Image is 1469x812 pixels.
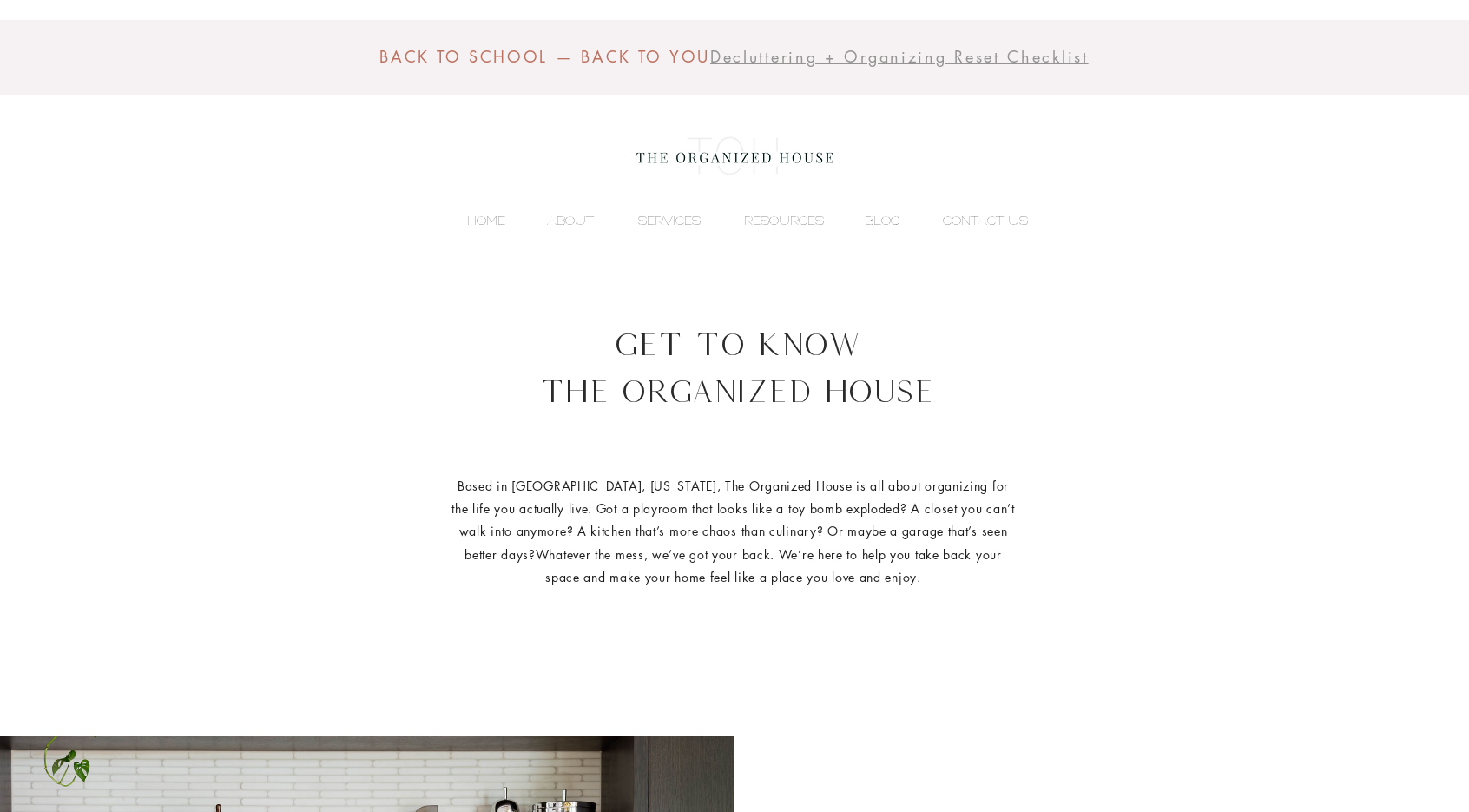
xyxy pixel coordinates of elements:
span: Based in [GEOGRAPHIC_DATA], [US_STATE], The Organized House is all about organizing for the life ... [451,478,1015,563]
a: Decluttering + Organizing Reset Checklist [710,47,1089,67]
p: HOME [458,208,514,234]
p: SERVICES [629,208,709,234]
span: Whatever the mess, we’ve got your back. We’re here to help you take back your space and make your... [536,546,1002,585]
p: BLOG [856,208,909,234]
a: ABOUT [514,208,603,234]
a: BLOG [833,208,909,234]
a: RESOURCES [709,208,833,234]
p: RESOURCES [735,208,833,234]
a: HOME [433,208,514,234]
p: ABOUT [538,208,603,234]
img: the organized house [629,122,841,191]
span: Decluttering + Organizing Reset Checklist [710,46,1089,67]
a: SERVICES [603,208,709,234]
p: CONTACT US [934,208,1037,234]
h1: Get to Know The Organized House [309,320,1165,414]
a: CONTACT US [909,208,1037,234]
span: BACK TO SCHOOL — BACK TO YOU [379,46,710,67]
nav: Site [433,208,1037,234]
